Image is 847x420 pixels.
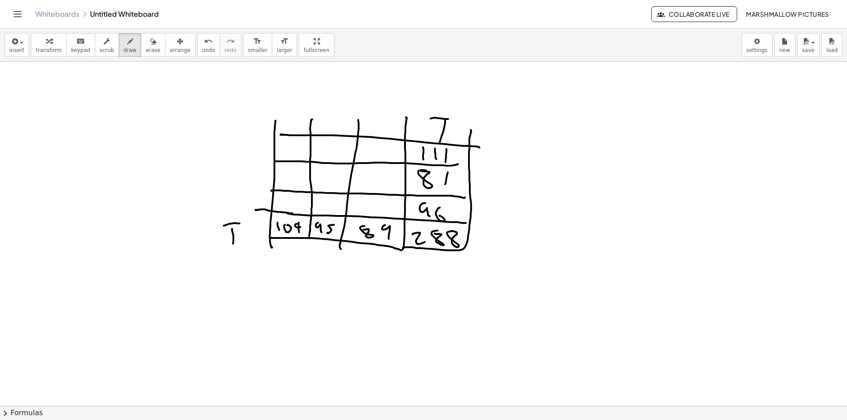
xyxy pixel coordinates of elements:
[146,47,160,53] span: erase
[11,7,25,21] button: Toggle navigation
[779,47,790,53] span: new
[277,47,292,53] span: larger
[204,36,213,47] i: undo
[124,47,137,53] span: draw
[31,33,67,57] button: transform
[202,47,215,53] span: undo
[802,47,814,53] span: save
[746,10,829,18] span: Marshmallow Pictures
[141,33,165,57] button: erase
[95,33,119,57] button: scrub
[66,33,95,57] button: keyboardkeypad
[197,33,220,57] button: undoundo
[739,6,836,22] button: Marshmallow Pictures
[774,33,795,57] button: new
[304,47,329,53] span: fullscreen
[165,33,195,57] button: arrange
[243,33,272,57] button: format_sizesmaller
[821,33,843,57] button: load
[651,6,737,22] button: Collaborate Live
[299,33,334,57] button: fullscreen
[36,47,62,53] span: transform
[272,33,297,57] button: format_sizelarger
[826,47,838,53] span: load
[742,33,772,57] button: settings
[76,36,85,47] i: keyboard
[71,47,90,53] span: keypad
[225,47,236,53] span: redo
[226,36,235,47] i: redo
[119,33,142,57] button: draw
[659,10,729,18] span: Collaborate Live
[248,47,267,53] span: smaller
[253,36,262,47] i: format_size
[100,47,114,53] span: scrub
[170,47,191,53] span: arrange
[4,33,29,57] button: insert
[35,10,79,19] a: Whiteboards
[9,47,24,53] span: insert
[797,33,820,57] button: save
[220,33,241,57] button: redoredo
[280,36,289,47] i: format_size
[746,47,768,53] span: settings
